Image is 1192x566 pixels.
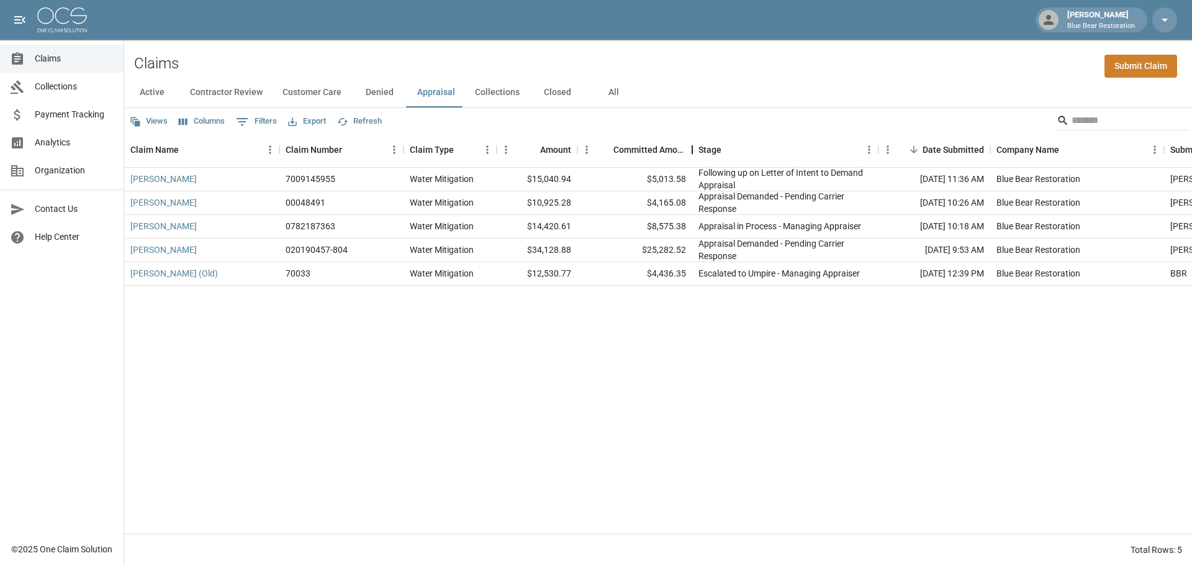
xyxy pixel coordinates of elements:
[180,78,273,107] button: Contractor Review
[130,220,197,232] a: [PERSON_NAME]
[540,132,571,167] div: Amount
[996,173,1080,185] div: Blue Bear Restoration
[35,80,114,93] span: Collections
[577,191,692,215] div: $4,165.08
[410,244,474,256] div: Water Mitigation
[497,239,577,262] div: $34,128.88
[698,220,861,232] div: Appraisal in Process - Managing Appraiser
[497,132,577,167] div: Amount
[698,237,872,262] div: Appraisal Demanded - Pending Carrier Response
[878,191,990,215] div: [DATE] 10:26 AM
[996,267,1080,280] div: Blue Bear Restoration
[497,140,515,159] button: Menu
[1059,141,1077,158] button: Sort
[596,141,613,158] button: Sort
[1104,55,1177,78] a: Submit Claim
[130,196,197,209] a: [PERSON_NAME]
[996,244,1080,256] div: Blue Bear Restoration
[577,215,692,239] div: $8,575.38
[130,267,218,280] a: [PERSON_NAME] (Old)
[497,191,577,215] div: $10,925.28
[497,215,577,239] div: $14,420.61
[130,173,197,185] a: [PERSON_NAME]
[497,168,577,191] div: $15,040.94
[465,78,530,107] button: Collections
[286,196,325,209] div: 00048491
[286,267,310,280] div: 70033
[1131,544,1182,556] div: Total Rows: 5
[1067,21,1135,32] p: Blue Bear Restoration
[124,78,1192,107] div: dynamic tabs
[124,132,279,167] div: Claim Name
[692,132,878,167] div: Stage
[721,141,739,158] button: Sort
[407,78,465,107] button: Appraisal
[261,140,279,159] button: Menu
[334,112,385,131] button: Refresh
[233,112,280,132] button: Show filters
[878,262,990,286] div: [DATE] 12:39 PM
[698,132,721,167] div: Stage
[286,173,335,185] div: 7009145955
[404,132,497,167] div: Claim Type
[134,55,179,73] h2: Claims
[878,215,990,239] div: [DATE] 10:18 AM
[286,244,348,256] div: 020190457-804
[878,132,990,167] div: Date Submitted
[905,141,923,158] button: Sort
[11,543,112,555] div: © 2025 One Claim Solution
[130,244,197,256] a: [PERSON_NAME]
[410,220,474,232] div: Water Mitigation
[1057,111,1190,133] div: Search
[878,239,990,262] div: [DATE] 9:53 AM
[1062,9,1140,31] div: [PERSON_NAME]
[698,190,872,215] div: Appraisal Demanded - Pending Carrier Response
[996,132,1059,167] div: Company Name
[585,78,641,107] button: All
[698,267,860,280] div: Escalated to Umpire - Managing Appraiser
[286,220,335,232] div: 0782187363
[35,52,114,65] span: Claims
[613,132,686,167] div: Committed Amount
[990,132,1164,167] div: Company Name
[286,132,342,167] div: Claim Number
[273,78,351,107] button: Customer Care
[385,140,404,159] button: Menu
[37,7,87,32] img: ocs-logo-white-transparent.png
[410,132,454,167] div: Claim Type
[523,141,540,158] button: Sort
[342,141,359,158] button: Sort
[478,140,497,159] button: Menu
[179,141,196,158] button: Sort
[35,136,114,149] span: Analytics
[127,112,171,131] button: Views
[698,167,872,191] div: Following up on Letter of Intent to Demand Appraisal
[878,140,897,159] button: Menu
[176,112,228,131] button: Select columns
[577,132,692,167] div: Committed Amount
[577,239,692,262] div: $25,282.52
[454,141,471,158] button: Sort
[577,140,596,159] button: Menu
[410,173,474,185] div: Water Mitigation
[497,262,577,286] div: $12,530.77
[279,132,404,167] div: Claim Number
[35,164,114,177] span: Organization
[285,112,329,131] button: Export
[530,78,585,107] button: Closed
[35,108,114,121] span: Payment Tracking
[860,140,878,159] button: Menu
[1170,267,1187,280] div: BBR
[130,132,179,167] div: Claim Name
[351,78,407,107] button: Denied
[7,7,32,32] button: open drawer
[124,78,180,107] button: Active
[1145,140,1164,159] button: Menu
[410,267,474,280] div: Water Mitigation
[878,168,990,191] div: [DATE] 11:36 AM
[410,196,474,209] div: Water Mitigation
[577,262,692,286] div: $4,436.35
[35,203,114,216] span: Contact Us
[996,220,1080,232] div: Blue Bear Restoration
[996,196,1080,209] div: Blue Bear Restoration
